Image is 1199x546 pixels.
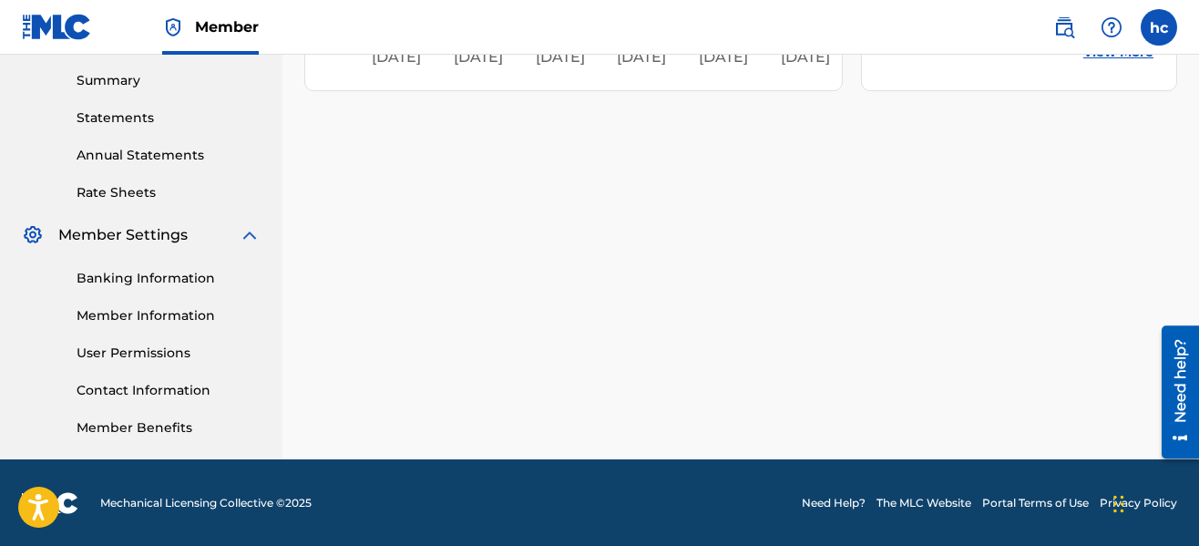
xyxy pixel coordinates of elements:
a: Portal Terms of Use [982,495,1089,511]
a: Need Help? [802,495,866,511]
img: search [1053,16,1075,38]
a: Statements [77,108,261,128]
img: help [1101,16,1122,38]
a: User Permissions [77,344,261,363]
tspan: [DATE] [536,48,585,66]
span: Member [195,16,259,37]
a: Privacy Policy [1100,495,1177,511]
div: User Menu [1141,9,1177,46]
span: Member Settings [58,224,188,246]
tspan: [DATE] [781,48,830,66]
a: Banking Information [77,269,261,288]
a: Summary [77,71,261,90]
a: Public Search [1046,9,1082,46]
div: Drag [1113,477,1124,531]
a: Member Information [77,306,261,325]
tspan: [DATE] [699,48,748,66]
img: Top Rightsholder [162,16,184,38]
div: Help [1093,9,1130,46]
a: Contact Information [77,381,261,400]
img: logo [22,492,78,514]
iframe: Chat Widget [1108,458,1199,546]
a: Member Benefits [77,418,261,438]
tspan: [DATE] [372,48,421,66]
span: Mechanical Licensing Collective © 2025 [100,495,312,511]
iframe: Resource Center [1148,319,1199,466]
img: expand [239,224,261,246]
a: The MLC Website [876,495,971,511]
tspan: [DATE] [454,48,503,66]
a: Rate Sheets [77,183,261,202]
a: Annual Statements [77,146,261,165]
img: MLC Logo [22,14,92,40]
img: Member Settings [22,224,44,246]
tspan: [DATE] [617,48,666,66]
